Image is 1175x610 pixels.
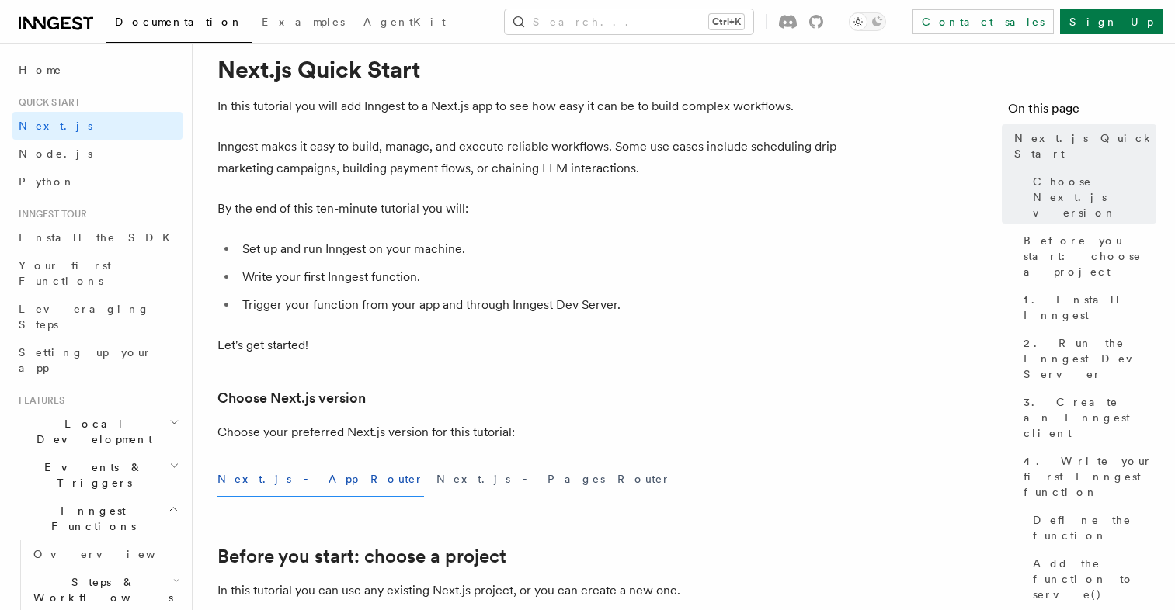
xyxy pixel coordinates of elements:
[12,112,183,140] a: Next.js
[217,546,506,567] a: Before you start: choose a project
[19,259,111,287] span: Your first Functions
[12,56,183,84] a: Home
[217,198,839,220] p: By the end of this ten-minute tutorial you will:
[217,462,424,497] button: Next.js - App Router
[849,12,886,31] button: Toggle dark mode
[217,421,839,443] p: Choose your preferred Next.js version for this tutorial:
[217,95,839,117] p: In this tutorial you will add Inngest to a Next.js app to see how easy it can be to build complex...
[217,580,839,601] p: In this tutorial you can use any existing Next.js project, or you can create a new one.
[505,9,753,34] button: Search...Ctrl+K
[217,334,839,356] p: Let's get started!
[12,295,183,338] a: Leveraging Steps
[106,5,252,43] a: Documentation
[12,410,183,453] button: Local Development
[238,238,839,260] li: Set up and run Inngest on your machine.
[19,120,92,132] span: Next.js
[1060,9,1163,34] a: Sign Up
[709,14,744,29] kbd: Ctrl+K
[1033,174,1156,220] span: Choose Next.js version
[1024,394,1156,441] span: 3. Create an Inngest client
[19,303,150,331] span: Leveraging Steps
[363,16,446,28] span: AgentKit
[27,540,183,568] a: Overview
[436,462,671,497] button: Next.js - Pages Router
[12,251,183,295] a: Your first Functions
[12,497,183,540] button: Inngest Functions
[12,459,169,490] span: Events & Triggers
[217,55,839,83] h1: Next.js Quick Start
[1008,124,1156,168] a: Next.js Quick Start
[19,62,62,78] span: Home
[1027,506,1156,549] a: Define the function
[33,548,193,560] span: Overview
[1017,447,1156,506] a: 4. Write your first Inngest function
[1024,453,1156,500] span: 4. Write your first Inngest function
[12,140,183,168] a: Node.js
[12,394,64,407] span: Features
[12,224,183,251] a: Install the SDK
[12,168,183,196] a: Python
[1014,130,1156,161] span: Next.js Quick Start
[1033,556,1156,602] span: Add the function to serve()
[12,208,87,220] span: Inngest tour
[1027,549,1156,608] a: Add the function to serve()
[12,503,168,534] span: Inngest Functions
[19,147,92,160] span: Node.js
[354,5,455,42] a: AgentKit
[115,16,243,28] span: Documentation
[27,574,173,605] span: Steps & Workflows
[262,16,345,28] span: Examples
[1017,227,1156,286] a: Before you start: choose a project
[19,231,179,244] span: Install the SDK
[217,136,839,179] p: Inngest makes it easy to build, manage, and execute reliable workflows. Some use cases include sc...
[1024,233,1156,279] span: Before you start: choose a project
[252,5,354,42] a: Examples
[1008,99,1156,124] h4: On this page
[19,175,75,188] span: Python
[1017,388,1156,447] a: 3. Create an Inngest client
[19,346,152,374] span: Setting up your app
[12,96,80,109] span: Quick start
[1024,335,1156,382] span: 2. Run the Inngest Dev Server
[1033,512,1156,543] span: Define the function
[1017,329,1156,388] a: 2. Run the Inngest Dev Server
[217,387,366,409] a: Choose Next.js version
[12,453,183,497] button: Events & Triggers
[12,338,183,382] a: Setting up your app
[1024,292,1156,323] span: 1. Install Inngest
[1017,286,1156,329] a: 1. Install Inngest
[12,416,169,447] span: Local Development
[1027,168,1156,227] a: Choose Next.js version
[238,294,839,316] li: Trigger your function from your app and through Inngest Dev Server.
[912,9,1054,34] a: Contact sales
[238,266,839,288] li: Write your first Inngest function.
